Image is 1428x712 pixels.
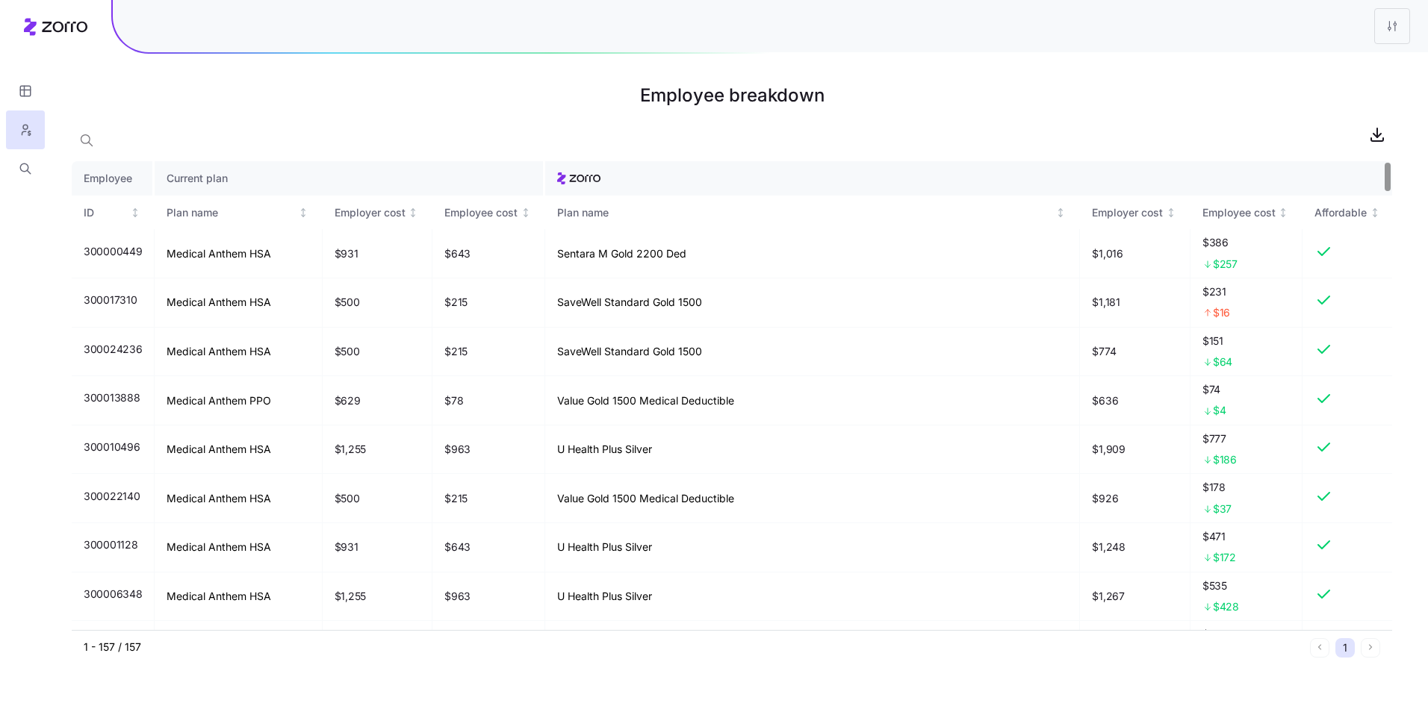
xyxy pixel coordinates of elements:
[1213,305,1230,320] span: $16
[444,295,468,310] span: $215
[155,161,544,196] th: Current plan
[167,204,295,221] div: Plan name
[545,328,1081,377] td: SaveWell Standard Gold 1500
[1092,204,1163,221] div: Employer cost
[155,196,322,230] th: Plan nameNot sorted
[84,342,142,357] span: 300024236
[72,78,1392,113] h1: Employee breakdown
[1278,207,1288,218] div: Not sorted
[1361,638,1380,658] button: Next page
[444,393,463,408] span: $78
[84,244,142,259] span: 300000449
[335,295,360,310] span: $500
[84,587,142,602] span: 300006348
[335,204,406,221] div: Employer cost
[1092,540,1125,555] span: $1,248
[1213,257,1238,272] span: $257
[155,474,322,523] td: Medical Anthem HSA
[545,376,1081,425] td: Value Gold 1500 Medical Deductible
[84,640,1304,655] div: 1 - 157 / 157
[1202,284,1291,299] span: $231
[335,442,366,457] span: $1,255
[1335,638,1355,658] button: 1
[444,246,471,261] span: $643
[1092,393,1118,408] span: $636
[1190,196,1303,230] th: Employee costNot sorted
[408,207,418,218] div: Not sorted
[335,491,360,506] span: $500
[1303,196,1392,230] th: AffordableNot sorted
[1092,491,1118,506] span: $926
[432,196,545,230] th: Employee costNot sorted
[1310,638,1329,658] button: Previous page
[84,293,137,307] span: 300017310
[444,491,468,506] span: $215
[155,572,322,622] td: Medical Anthem HSA
[1166,207,1176,218] div: Not sorted
[444,589,471,604] span: $963
[335,393,361,408] span: $629
[1202,529,1291,544] span: $471
[84,537,137,552] span: 300001128
[545,229,1081,278] td: Sentara M Gold 2200 Ded
[545,425,1081,475] td: U Health Plus Silver
[1092,589,1124,604] span: $1,267
[323,196,433,230] th: Employer costNot sorted
[155,328,322,377] td: Medical Anthem HSA
[545,278,1081,328] td: SaveWell Standard Gold 1500
[545,196,1081,230] th: Plan nameNot sorted
[1202,578,1291,593] span: $535
[1202,382,1291,397] span: $74
[84,440,140,455] span: 300010496
[1092,295,1120,310] span: $1,181
[84,204,128,221] div: ID
[298,207,308,218] div: Not sorted
[335,246,358,261] span: $931
[557,204,1053,221] div: Plan name
[155,376,322,425] td: Medical Anthem PPO
[1213,355,1232,369] span: $64
[444,204,518,221] div: Employee cost
[521,207,531,218] div: Not sorted
[545,523,1081,572] td: U Health Plus Silver
[84,390,140,405] span: 300013888
[155,278,322,328] td: Medical Anthem HSA
[335,589,366,604] span: $1,255
[155,523,322,572] td: Medical Anthem HSA
[1213,550,1236,565] span: $172
[444,442,471,457] span: $963
[1202,235,1291,250] span: $386
[335,540,358,555] span: $931
[72,196,155,230] th: IDNot sorted
[1202,204,1276,221] div: Employee cost
[72,161,155,196] th: Employee
[1213,502,1232,516] span: $37
[1080,196,1190,230] th: Employer costNot sorted
[545,474,1081,523] td: Value Gold 1500 Medical Deductible
[1092,246,1123,261] span: $1,016
[335,344,360,359] span: $500
[1213,599,1239,614] span: $428
[1202,431,1291,446] span: $777
[1055,207,1066,218] div: Not sorted
[1314,204,1367,221] div: Affordable
[545,572,1081,622] td: U Health Plus Silver
[1213,403,1226,418] span: $4
[1370,207,1380,218] div: Not sorted
[545,621,1081,670] td: U Health Plus Silver
[1202,627,1291,642] span: $87
[1202,334,1291,349] span: $151
[1092,344,1116,359] span: $774
[84,489,140,504] span: 300022140
[155,229,322,278] td: Medical Anthem HSA
[1202,480,1291,495] span: $178
[444,344,468,359] span: $215
[155,425,322,475] td: Medical Anthem HSA
[130,207,140,218] div: Not sorted
[155,621,322,670] td: Medical Anthem HSA
[1213,452,1237,467] span: $186
[444,540,471,555] span: $643
[1092,442,1125,457] span: $1,909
